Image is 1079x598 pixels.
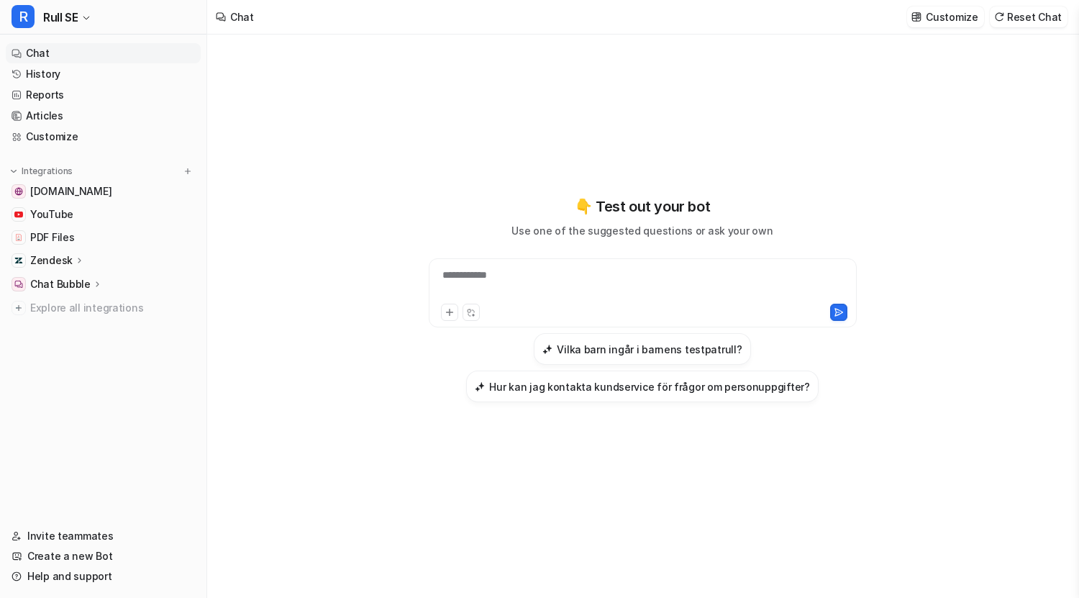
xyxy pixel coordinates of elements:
a: Customize [6,127,201,147]
p: Use one of the suggested questions or ask your own [511,223,773,238]
button: Hur kan jag kontakta kundservice för frågor om personuppgifter?Hur kan jag kontakta kundservice f... [466,371,818,402]
span: YouTube [30,207,73,222]
a: Create a new Bot [6,546,201,566]
button: Customize [907,6,983,27]
img: YouTube [14,210,23,219]
span: PDF Files [30,230,74,245]
button: Reset Chat [990,6,1067,27]
img: Vilka barn ingår i barnens testpatrull? [542,344,552,355]
a: Invite teammates [6,526,201,546]
p: Chat Bubble [30,277,91,291]
a: Chat [6,43,201,63]
a: PDF FilesPDF Files [6,227,201,248]
a: www.rull.se[DOMAIN_NAME] [6,181,201,201]
p: Zendesk [30,253,73,268]
span: [DOMAIN_NAME] [30,184,111,199]
span: Explore all integrations [30,296,195,320]
button: Vilka barn ingår i barnens testpatrull?Vilka barn ingår i barnens testpatrull? [534,333,750,365]
a: Explore all integrations [6,298,201,318]
img: customize [911,12,921,22]
img: www.rull.se [14,187,23,196]
img: Chat Bubble [14,280,23,289]
a: YouTubeYouTube [6,204,201,225]
img: PDF Files [14,233,23,242]
h3: Hur kan jag kontakta kundservice för frågor om personuppgifter? [489,379,809,394]
p: Integrations [22,166,73,177]
div: Chat [230,9,254,24]
img: reset [994,12,1004,22]
button: Integrations [6,164,77,178]
h3: Vilka barn ingår i barnens testpatrull? [557,342,742,357]
img: Zendesk [14,256,23,265]
a: Articles [6,106,201,126]
a: Help and support [6,566,201,586]
img: expand menu [9,166,19,176]
a: History [6,64,201,84]
p: 👇 Test out your bot [575,196,710,217]
span: R [12,5,35,28]
img: Hur kan jag kontakta kundservice för frågor om personuppgifter? [475,381,485,392]
img: menu_add.svg [183,166,193,176]
img: explore all integrations [12,301,26,315]
span: Rull SE [43,7,78,27]
a: Reports [6,85,201,105]
p: Customize [926,9,978,24]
